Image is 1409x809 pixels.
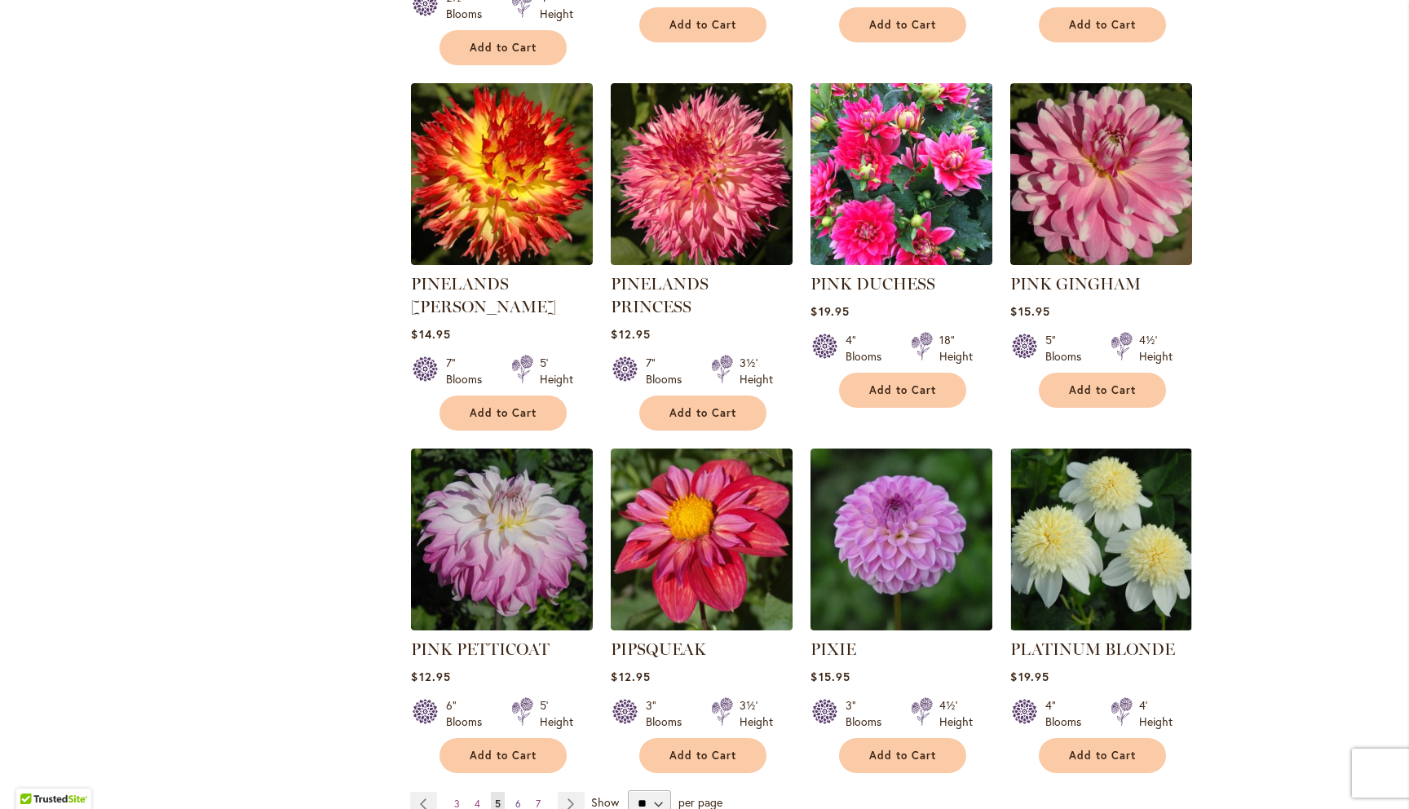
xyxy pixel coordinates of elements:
span: Add to Cart [869,749,936,763]
span: Add to Cart [669,18,736,32]
a: PIXIE [811,639,856,659]
button: Add to Cart [839,373,966,408]
img: PIPSQUEAK [611,449,793,630]
div: 5' Height [540,697,573,730]
span: $15.95 [811,669,850,684]
span: Add to Cart [669,406,736,420]
div: 18" Height [939,332,973,365]
a: PIPSQUEAK [611,639,706,659]
a: PLATINUM BLONDE [1010,618,1192,634]
div: 3" Blooms [846,697,891,730]
iframe: Launch Accessibility Center [12,751,58,797]
div: 4" Blooms [1045,697,1091,730]
a: PIXIE [811,618,992,634]
div: 7" Blooms [446,355,492,387]
span: $14.95 [411,326,450,342]
span: Add to Cart [869,18,936,32]
img: PINK GINGHAM [1010,83,1192,265]
button: Add to Cart [1039,7,1166,42]
img: Pink Petticoat [411,449,593,630]
img: PLATINUM BLONDE [1010,449,1192,630]
a: PINK DUCHESS [811,253,992,268]
a: Pink Petticoat [411,618,593,634]
div: 5' Height [540,355,573,387]
button: Add to Cart [639,738,766,773]
a: PINELANDS PRINCESS [611,253,793,268]
button: Add to Cart [639,396,766,431]
a: PINELANDS PAM [411,253,593,268]
button: Add to Cart [639,7,766,42]
span: Add to Cart [470,406,537,420]
span: $12.95 [411,669,450,684]
span: Add to Cart [669,749,736,763]
span: $12.95 [611,669,650,684]
button: Add to Cart [1039,373,1166,408]
span: Add to Cart [1069,18,1136,32]
button: Add to Cart [1039,738,1166,773]
div: 7" Blooms [646,355,691,387]
img: PINELANDS PAM [411,83,593,265]
a: PINK DUCHESS [811,274,935,294]
span: $19.95 [811,303,849,319]
a: PINK GINGHAM [1010,253,1192,268]
span: Add to Cart [1069,383,1136,397]
span: $12.95 [611,326,650,342]
div: 5" Blooms [1045,332,1091,365]
span: Add to Cart [470,41,537,55]
a: PIPSQUEAK [611,618,793,634]
span: $15.95 [1010,303,1049,319]
div: 6" Blooms [446,697,492,730]
img: PIXIE [811,449,992,630]
button: Add to Cart [439,396,567,431]
button: Add to Cart [439,30,567,65]
div: 3" Blooms [646,697,691,730]
button: Add to Cart [839,7,966,42]
span: $19.95 [1010,669,1049,684]
a: PINK PETTICOAT [411,639,550,659]
a: PINK GINGHAM [1010,274,1141,294]
a: PLATINUM BLONDE [1010,639,1175,659]
div: 4' Height [1139,697,1173,730]
div: 4" Blooms [846,332,891,365]
span: Add to Cart [470,749,537,763]
div: 3½' Height [740,355,773,387]
div: 4½' Height [1139,332,1173,365]
img: PINELANDS PRINCESS [611,83,793,265]
span: Add to Cart [1069,749,1136,763]
button: Add to Cart [439,738,567,773]
a: PINELANDS PRINCESS [611,274,709,316]
div: 3½' Height [740,697,773,730]
a: PINELANDS [PERSON_NAME] [411,274,556,316]
span: Add to Cart [869,383,936,397]
img: PINK DUCHESS [811,83,992,265]
button: Add to Cart [839,738,966,773]
div: 4½' Height [939,697,973,730]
